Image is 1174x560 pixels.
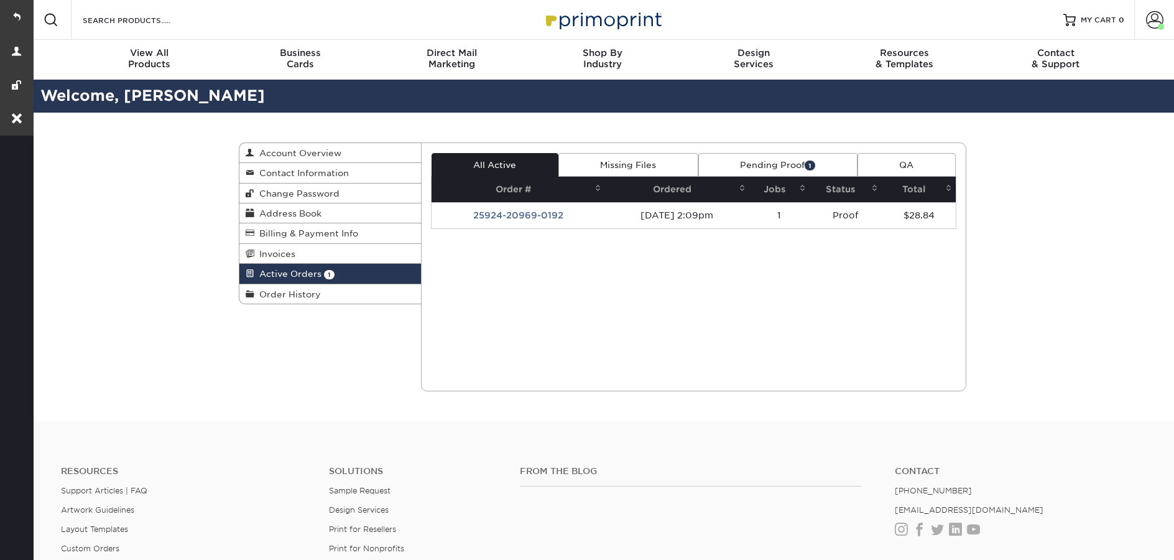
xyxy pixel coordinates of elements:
[329,544,404,553] a: Print for Nonprofits
[239,184,421,203] a: Change Password
[895,486,972,495] a: [PHONE_NUMBER]
[329,505,389,515] a: Design Services
[540,6,665,33] img: Primoprint
[829,47,980,70] div: & Templates
[225,40,376,80] a: BusinessCards
[324,270,335,279] span: 1
[527,47,678,58] span: Shop By
[678,47,829,58] span: Design
[980,47,1131,58] span: Contact
[527,40,678,80] a: Shop ByIndustry
[882,177,956,202] th: Total
[678,40,829,80] a: DesignServices
[239,143,421,163] a: Account Overview
[225,47,376,70] div: Cards
[376,47,527,58] span: Direct Mail
[829,40,980,80] a: Resources& Templates
[239,203,421,223] a: Address Book
[239,284,421,304] a: Order History
[376,47,527,70] div: Marketing
[225,47,376,58] span: Business
[376,40,527,80] a: Direct MailMarketing
[254,168,349,178] span: Contact Information
[81,12,203,27] input: SEARCH PRODUCTS.....
[749,202,810,228] td: 1
[605,202,749,228] td: [DATE] 2:09pm
[857,153,956,177] a: QA
[432,153,558,177] a: All Active
[74,47,225,58] span: View All
[805,161,815,170] span: 1
[31,85,1174,108] h2: Welcome, [PERSON_NAME]
[895,505,1043,515] a: [EMAIL_ADDRESS][DOMAIN_NAME]
[895,466,1144,477] a: Contact
[61,525,128,534] a: Layout Templates
[239,264,421,284] a: Active Orders 1
[810,177,882,202] th: Status
[329,486,391,495] a: Sample Request
[254,269,321,279] span: Active Orders
[432,202,605,228] td: 25924-20969-0192
[698,153,857,177] a: Pending Proof1
[749,177,810,202] th: Jobs
[254,189,340,198] span: Change Password
[558,153,698,177] a: Missing Files
[74,40,225,80] a: View AllProducts
[810,202,882,228] td: Proof
[254,289,321,299] span: Order History
[239,223,421,243] a: Billing & Payment Info
[882,202,956,228] td: $28.84
[61,505,134,515] a: Artwork Guidelines
[74,47,225,70] div: Products
[678,47,829,70] div: Services
[254,148,341,158] span: Account Overview
[239,244,421,264] a: Invoices
[432,177,605,202] th: Order #
[520,466,861,477] h4: From the Blog
[254,208,321,218] span: Address Book
[605,177,749,202] th: Ordered
[1081,15,1116,26] span: MY CART
[829,47,980,58] span: Resources
[254,249,295,259] span: Invoices
[61,466,310,477] h4: Resources
[329,525,396,534] a: Print for Resellers
[1119,16,1124,24] span: 0
[239,163,421,183] a: Contact Information
[329,466,502,477] h4: Solutions
[980,47,1131,70] div: & Support
[61,544,119,553] a: Custom Orders
[980,40,1131,80] a: Contact& Support
[527,47,678,70] div: Industry
[254,228,358,238] span: Billing & Payment Info
[61,486,147,495] a: Support Articles | FAQ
